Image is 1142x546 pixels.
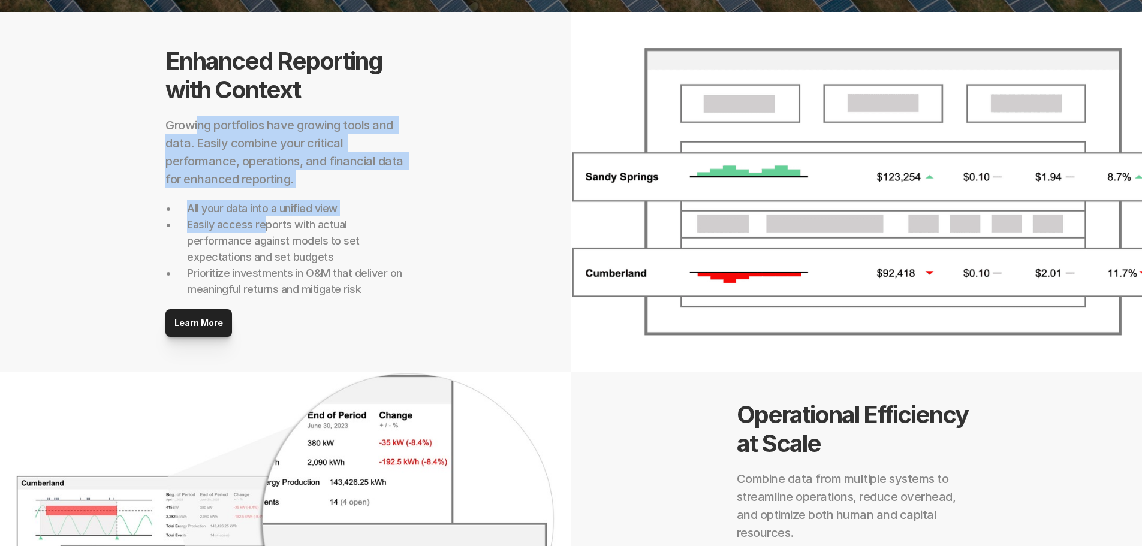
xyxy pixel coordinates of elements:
p: Easily access reports with actual performance against models to set expectations and set budgets [187,216,405,265]
p: Prioritize investments in O&M that deliver on meaningful returns and mitigate risk [187,265,405,297]
p: Learn More [174,318,223,328]
h2: Combine data from multiple systems to streamline operations, reduce overhead, and optimize both h... [737,470,977,542]
a: Learn More [165,309,232,337]
h1: Operational Efficiency at Scale [737,400,977,458]
h1: Enhanced Reporting with Context [165,47,405,104]
p: All your data into a unified view [187,200,405,216]
iframe: Chat Widget [926,393,1142,546]
h2: Growing portfolios have growing tools and data. Easily combine your critical performance, operati... [165,116,405,188]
